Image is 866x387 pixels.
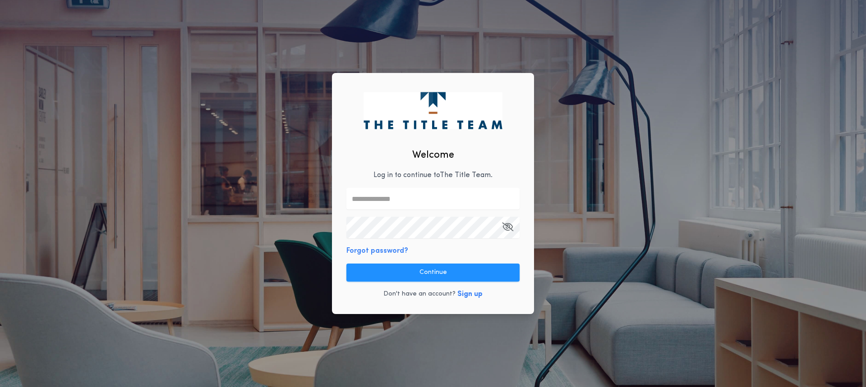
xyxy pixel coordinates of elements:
p: Don't have an account? [383,290,456,299]
h2: Welcome [412,148,454,163]
button: Sign up [457,289,483,300]
button: Forgot password? [346,246,408,256]
button: Continue [346,264,520,282]
img: logo [364,92,502,129]
p: Log in to continue to The Title Team . [373,170,493,181]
